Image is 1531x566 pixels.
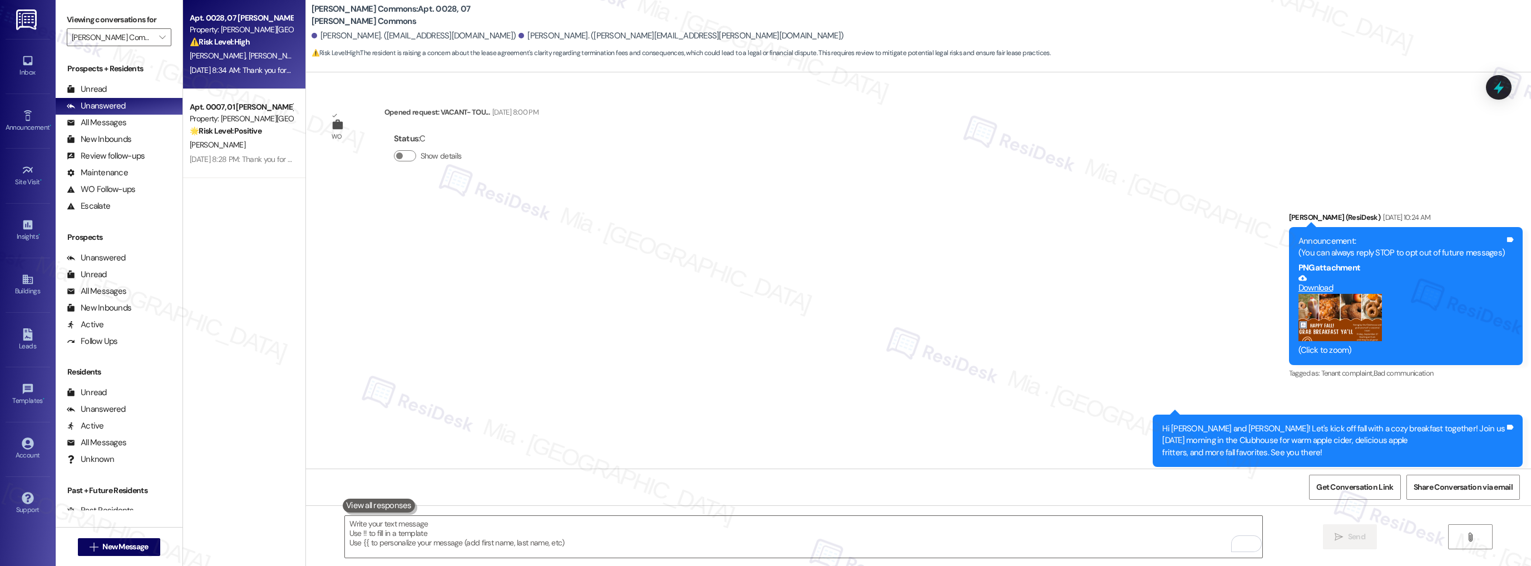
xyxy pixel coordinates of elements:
[421,150,462,162] label: Show details
[56,232,182,243] div: Prospects
[312,3,534,27] b: [PERSON_NAME] Commons: Apt. 0028, 07 [PERSON_NAME] Commons
[90,543,98,552] i: 
[67,100,126,112] div: Unanswered
[190,126,261,136] strong: 🌟 Risk Level: Positive
[67,252,126,264] div: Unanswered
[67,420,104,432] div: Active
[332,131,342,142] div: WO
[1298,235,1505,259] div: Announcement: (You can always reply STOP to opt out of future messages)
[56,366,182,378] div: Residents
[67,269,107,280] div: Unread
[1374,368,1434,378] span: Bad communication
[190,65,802,75] div: [DATE] 8:34 AM: Thank you for your message. Our offices are currently closed, but we will contact...
[6,325,50,355] a: Leads
[50,122,51,130] span: •
[67,286,126,297] div: All Messages
[1153,467,1523,483] div: Tagged as:
[6,161,50,191] a: Site Visit •
[248,51,304,61] span: [PERSON_NAME]
[190,24,293,36] div: Property: [PERSON_NAME][GEOGRAPHIC_DATA]
[490,106,539,118] div: [DATE] 8:00 PM
[312,30,516,42] div: [PERSON_NAME]. ([EMAIL_ADDRESS][DOMAIN_NAME])
[190,154,801,164] div: [DATE] 8:28 PM: Thank you for your message. Our offices are currently closed, but we will contact...
[190,113,293,125] div: Property: [PERSON_NAME][GEOGRAPHIC_DATA]
[67,336,118,347] div: Follow Ups
[67,437,126,449] div: All Messages
[67,134,131,145] div: New Inbounds
[67,454,114,465] div: Unknown
[190,12,293,24] div: Apt. 0028, 07 [PERSON_NAME] Commons
[67,117,126,129] div: All Messages
[6,51,50,81] a: Inbox
[1380,211,1430,223] div: [DATE] 10:24 AM
[16,9,39,30] img: ResiDesk Logo
[345,516,1263,558] textarea: To enrich screen reader interactions, please activate Accessibility in Grammarly extension settings
[67,505,134,516] div: Past Residents
[1335,533,1343,542] i: 
[1321,368,1374,378] span: Tenant complaint ,
[1298,344,1505,356] div: (Click to zoom)
[312,47,1051,59] span: : The resident is raising a concern about the lease agreement's clarity regarding termination fee...
[43,395,45,403] span: •
[1162,423,1505,459] div: Hi [PERSON_NAME] and [PERSON_NAME]! Let's kick off fall with a cozy breakfast together! Join us [...
[1298,262,1360,273] b: PNG attachment
[67,200,110,212] div: Escalate
[56,63,182,75] div: Prospects + Residents
[67,387,107,398] div: Unread
[159,33,165,42] i: 
[67,184,135,195] div: WO Follow-ups
[1316,481,1393,493] span: Get Conversation Link
[1406,475,1520,500] button: Share Conversation via email
[190,101,293,113] div: Apt. 0007, 01 [PERSON_NAME][GEOGRAPHIC_DATA]
[6,380,50,410] a: Templates •
[312,48,359,57] strong: ⚠️ Risk Level: High
[67,319,104,331] div: Active
[56,485,182,496] div: Past + Future Residents
[190,37,250,47] strong: ⚠️ Risk Level: High
[102,541,148,553] span: New Message
[394,133,419,144] b: Status
[1289,211,1523,227] div: [PERSON_NAME] (ResiDesk)
[1298,294,1382,341] button: Zoom image
[40,176,42,184] span: •
[38,231,40,239] span: •
[6,434,50,464] a: Account
[384,106,539,122] div: Opened request: VACANT- TOU...
[518,30,843,42] div: [PERSON_NAME]. ([PERSON_NAME][EMAIL_ADDRESS][PERSON_NAME][DOMAIN_NAME])
[1289,365,1523,381] div: Tagged as:
[1309,475,1400,500] button: Get Conversation Link
[1466,533,1474,542] i: 
[1323,524,1377,549] button: Send
[1348,531,1365,543] span: Send
[67,302,131,314] div: New Inbounds
[67,11,171,28] label: Viewing conversations for
[190,51,249,61] span: [PERSON_NAME]
[190,140,245,150] span: [PERSON_NAME]
[1298,274,1505,293] a: Download
[67,150,145,162] div: Review follow-ups
[6,489,50,519] a: Support
[6,270,50,300] a: Buildings
[67,403,126,415] div: Unanswered
[67,83,107,95] div: Unread
[1414,481,1513,493] span: Share Conversation via email
[72,28,154,46] input: All communities
[67,167,128,179] div: Maintenance
[394,130,466,147] div: : C
[78,538,160,556] button: New Message
[6,215,50,245] a: Insights •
